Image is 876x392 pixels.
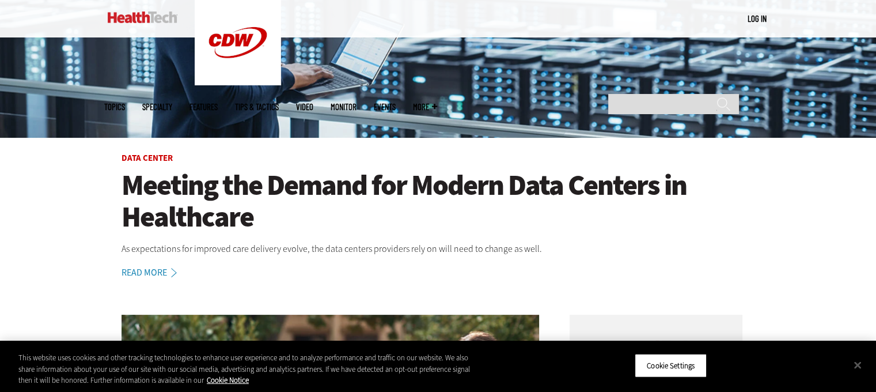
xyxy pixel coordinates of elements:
span: Topics [104,103,125,111]
span: More [413,103,437,111]
img: Home [108,12,177,23]
a: Features [189,103,218,111]
p: As expectations for improved care delivery evolve, the data centers providers rely on will need t... [122,242,755,257]
span: Specialty [142,103,172,111]
a: Video [296,103,313,111]
a: Log in [748,13,767,24]
a: CDW [195,76,281,88]
div: This website uses cookies and other tracking technologies to enhance user experience and to analy... [18,352,482,386]
button: Close [845,352,870,378]
div: User menu [748,13,767,25]
a: Read More [122,268,189,277]
a: Tips & Tactics [235,103,279,111]
button: Cookie Settings [635,353,707,378]
a: Meeting the Demand for Modern Data Centers in Healthcare [122,169,755,233]
a: MonITor [331,103,357,111]
a: Events [374,103,396,111]
a: Data Center [122,152,173,164]
a: More information about your privacy [207,375,249,385]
